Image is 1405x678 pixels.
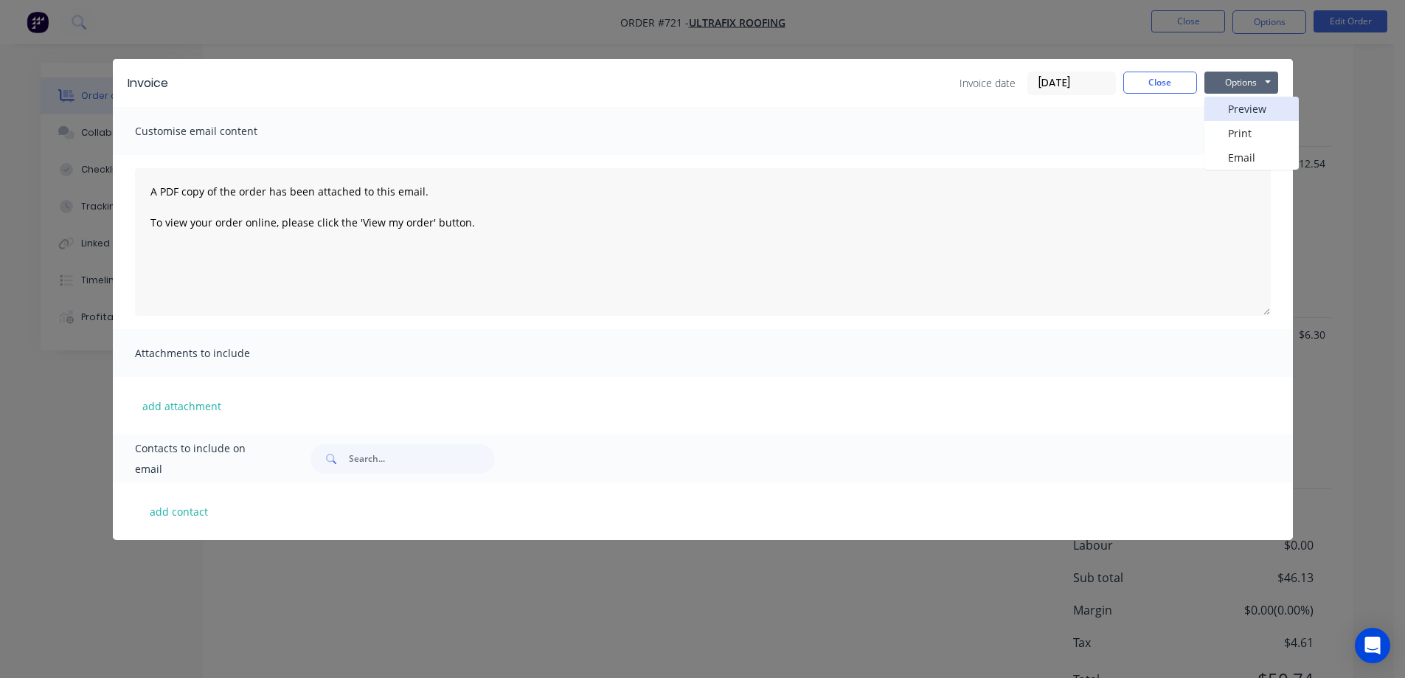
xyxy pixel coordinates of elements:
span: Customise email content [135,121,297,142]
button: add contact [135,500,223,522]
span: Invoice date [960,75,1016,91]
button: Email [1204,145,1299,170]
button: Close [1123,72,1197,94]
button: add attachment [135,395,229,417]
span: Contacts to include on email [135,438,274,480]
div: Invoice [128,75,168,92]
input: Search... [349,444,495,474]
div: Open Intercom Messenger [1355,628,1390,663]
textarea: A PDF copy of the order has been attached to this email. To view your order online, please click ... [135,168,1271,316]
span: Attachments to include [135,343,297,364]
button: Print [1204,121,1299,145]
button: Preview [1204,97,1299,121]
button: Options [1204,72,1278,94]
